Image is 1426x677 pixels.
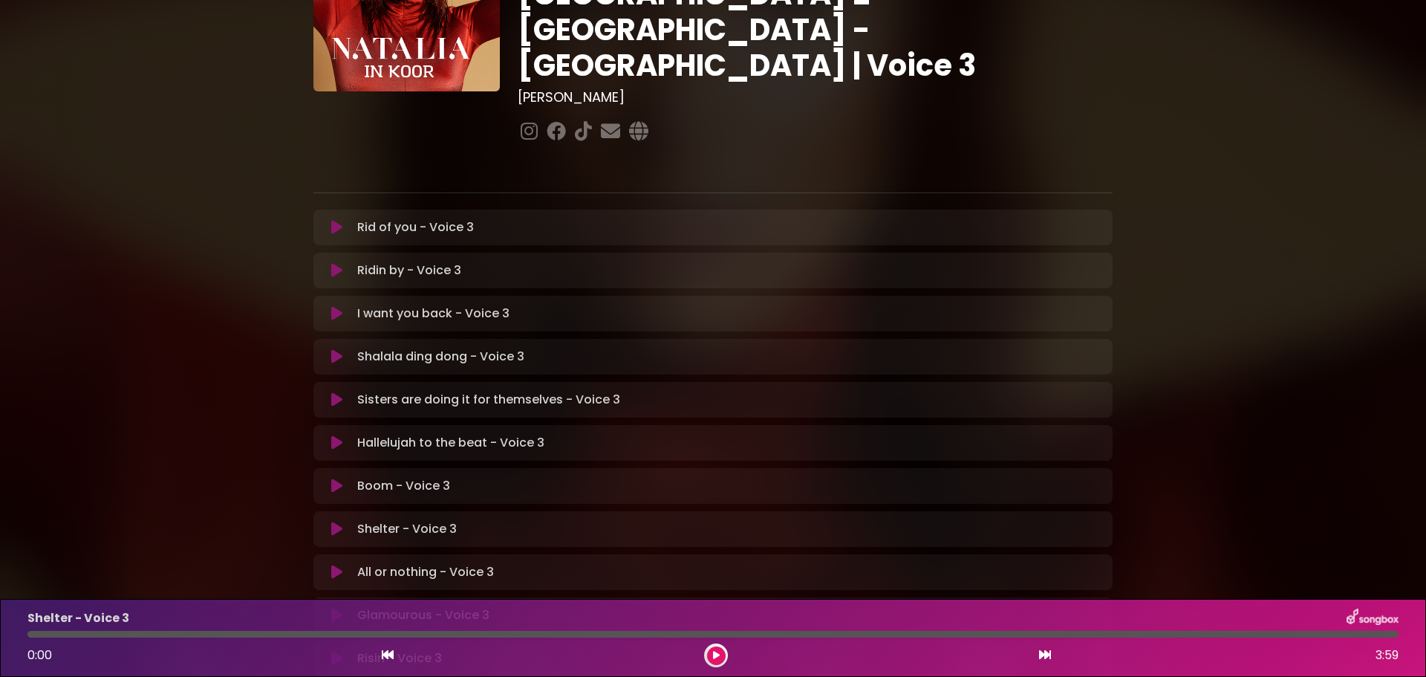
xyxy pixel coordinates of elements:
h3: [PERSON_NAME] [518,89,1113,106]
p: Rid of you - Voice 3 [357,218,474,236]
p: I want you back - Voice 3 [357,305,509,323]
p: Shelter - Voice 3 [357,520,457,538]
span: 3:59 [1375,647,1399,664]
p: Ridin by - Voice 3 [357,262,461,279]
img: songbox-logo-white.png [1347,609,1399,628]
p: All or nothing - Voice 3 [357,563,494,581]
p: Sisters are doing it for themselves - Voice 3 [357,391,620,409]
p: Shelter - Voice 3 [27,609,129,627]
p: Shalala ding dong - Voice 3 [357,348,524,366]
p: Hallelujah to the beat - Voice 3 [357,434,544,452]
p: Boom - Voice 3 [357,477,450,495]
span: 0:00 [27,647,52,664]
